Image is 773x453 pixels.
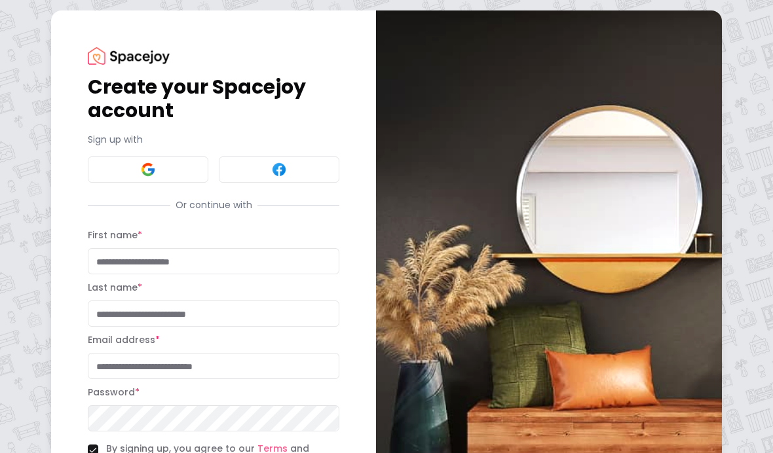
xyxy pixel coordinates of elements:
img: Google signin [140,162,156,177]
img: Facebook signin [271,162,287,177]
label: First name [88,228,142,242]
img: Spacejoy Logo [88,47,170,65]
label: Last name [88,281,142,294]
label: Email address [88,333,160,346]
h1: Create your Spacejoy account [88,75,339,122]
label: Password [88,386,140,399]
p: Sign up with [88,133,339,146]
span: Or continue with [170,198,257,211]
